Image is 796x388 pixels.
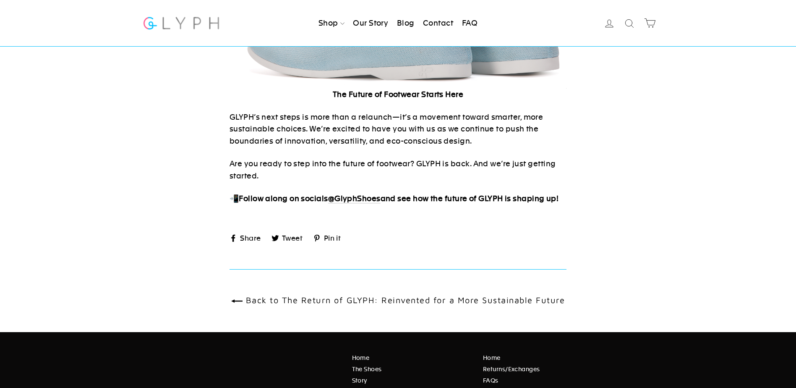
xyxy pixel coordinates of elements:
p: GLYPH’s next steps is more than a relaunch—it’s a movement toward smarter, more sustainable choic... [230,111,566,147]
a: Story [352,376,471,385]
a: Contact [420,14,457,32]
p: Are you ready to step into the future of footwear? GLYPH is back. And we’re just getting started. [230,158,566,182]
a: Back to The Return of GLYPH: Reinvented for a More Sustainable Future [231,295,565,305]
strong: GlyphShoes [334,194,381,203]
a: GlyphShoes [334,194,381,204]
a: Returns/Exchanges [483,364,649,374]
a: FAQ [459,14,481,32]
span: Tweet [281,234,309,242]
ul: Primary [315,14,481,32]
img: Glyph [142,12,221,34]
strong: and see how the future of GLYPH is shaping up! [381,194,559,203]
strong: Follow along on socials [239,194,334,204]
iframe: Glyph - Referral program [785,158,796,231]
strong: The Future of Footwear Starts Here [333,90,463,99]
a: The Shoes [352,364,471,374]
p: 📲 [230,193,566,205]
span: Pin it [323,234,347,242]
a: @ [328,194,334,204]
a: Our Story [350,14,391,32]
span: Share [239,234,267,242]
a: Shop [315,14,348,32]
a: Blog [394,14,418,32]
a: FAQs [483,376,649,385]
a: Home [352,353,471,362]
a: Home [483,353,649,362]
